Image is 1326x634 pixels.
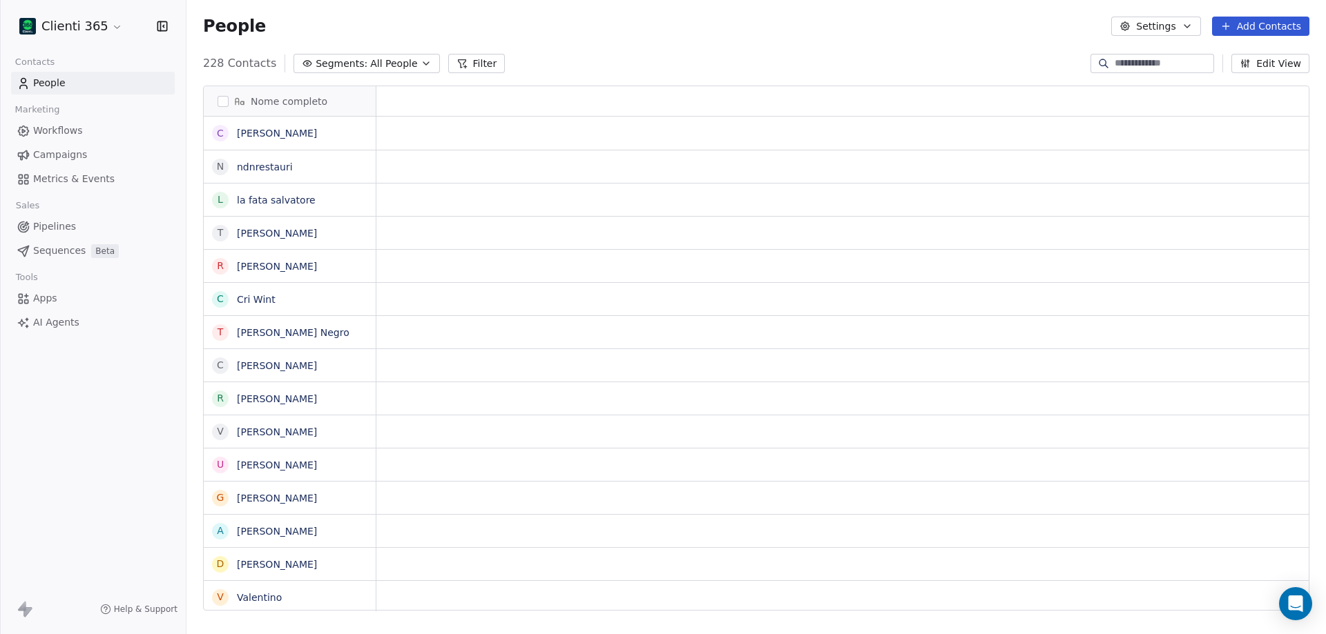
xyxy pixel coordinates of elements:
[33,76,66,90] span: People
[237,493,317,504] a: [PERSON_NAME]
[204,117,376,611] div: grid
[11,143,175,166] a: Campaigns
[41,17,108,35] span: Clienti 365
[237,327,349,338] a: [PERSON_NAME] Negro
[237,128,317,139] a: [PERSON_NAME]
[33,244,86,258] span: Sequences
[11,215,175,238] a: Pipelines
[251,95,327,108] span: Nome completo
[217,524,224,538] div: A
[218,192,223,207] div: l
[237,592,282,603] a: Valentino
[237,360,317,371] a: [PERSON_NAME]
[33,219,76,234] span: Pipelines
[217,259,224,273] div: R
[237,526,317,537] a: [PERSON_NAME]
[1212,17,1309,36] button: Add Contacts
[10,267,44,288] span: Tools
[1279,587,1312,620] div: Open Intercom Messenger
[217,358,224,373] div: C
[114,604,177,615] span: Help & Support
[9,52,61,72] span: Contacts
[237,294,276,305] a: Cri Wint
[448,54,506,73] button: Filter
[91,244,119,258] span: Beta
[11,72,175,95] a: People
[217,457,224,472] div: U
[217,491,224,505] div: G
[203,55,276,72] span: 228 Contacts
[217,590,224,604] div: V
[11,287,175,310] a: Apps
[316,57,367,71] span: Segments:
[33,291,57,306] span: Apps
[237,228,317,239] a: [PERSON_NAME]
[10,195,46,216] span: Sales
[217,292,224,306] div: C
[237,559,317,570] a: [PERSON_NAME]
[203,16,266,37] span: People
[204,86,376,116] div: Nome completo
[19,18,36,34] img: clienti365-logo-quadrato-negativo.png
[11,239,175,262] a: SequencesBeta
[217,159,224,174] div: n
[217,557,224,571] div: D
[11,168,175,190] a: Metrics & Events
[218,226,224,240] div: T
[11,311,175,334] a: AI Agents
[1231,54,1309,73] button: Edit View
[237,161,293,172] a: ndnrestauri
[17,14,126,38] button: Clienti 365
[217,424,224,439] div: V
[11,119,175,142] a: Workflows
[33,148,87,162] span: Campaigns
[237,426,317,437] a: [PERSON_NAME]
[1111,17,1200,36] button: Settings
[33,172,115,186] span: Metrics & Events
[218,325,224,339] div: T
[370,57,417,71] span: All People
[237,195,316,206] a: la fata salvatore
[100,604,177,615] a: Help & Support
[33,315,79,330] span: AI Agents
[237,393,317,404] a: [PERSON_NAME]
[217,126,224,141] div: C
[9,99,66,120] span: Marketing
[33,123,83,138] span: Workflows
[237,459,317,470] a: [PERSON_NAME]
[237,261,317,272] a: [PERSON_NAME]
[217,391,224,406] div: R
